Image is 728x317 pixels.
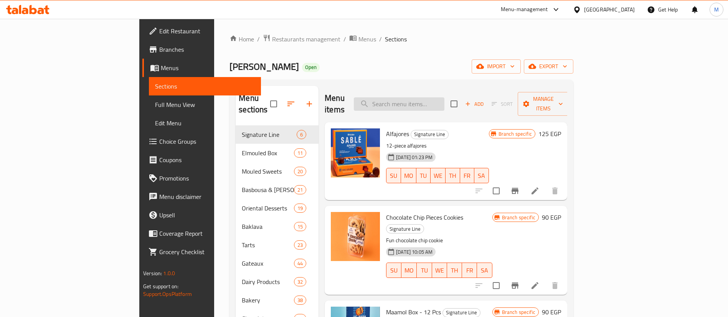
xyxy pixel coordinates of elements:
[462,263,477,278] button: FR
[404,265,414,276] span: MO
[163,268,175,278] span: 1.0.0
[142,40,261,59] a: Branches
[518,92,569,116] button: Manage items
[446,168,460,183] button: TH
[358,34,376,44] span: Menus
[464,100,485,108] span: Add
[242,277,294,286] span: Dairy Products
[416,168,431,183] button: TU
[236,181,319,199] div: Basbousa & [PERSON_NAME]21
[300,95,319,113] button: Add section
[294,241,306,249] span: 23
[242,296,294,305] div: Bakery
[417,263,432,278] button: TU
[432,263,447,278] button: WE
[462,98,487,110] button: Add
[242,148,294,158] span: Elmouled Box
[272,34,340,44] span: Restaurants management
[149,95,261,114] a: Full Menu View
[294,204,306,213] div: items
[142,187,261,206] a: Menu disclaimer
[159,137,255,146] span: Choice Groups
[386,168,401,183] button: SU
[297,131,306,138] span: 6
[229,34,573,44] nav: breadcrumb
[155,118,255,128] span: Edit Menu
[379,34,382,44] li: /
[159,210,255,220] span: Upsell
[236,217,319,236] div: Baklava15
[236,273,319,291] div: Dairy Products32
[302,64,320,71] span: Open
[385,34,407,44] span: Sections
[393,154,436,161] span: [DATE] 01:23 PM
[242,130,297,139] span: Signature Line
[242,222,294,231] span: Baklava
[449,170,457,181] span: TH
[435,265,444,276] span: WE
[159,192,255,201] span: Menu disclaimer
[401,263,417,278] button: MO
[524,59,573,74] button: export
[331,212,380,261] img: Chocolate Chip Pieces Cookies
[155,100,255,109] span: Full Menu View
[584,5,635,14] div: [GEOGRAPHIC_DATA]
[431,168,446,183] button: WE
[495,130,535,138] span: Branch specific
[142,169,261,187] a: Promotions
[294,260,306,267] span: 44
[142,151,261,169] a: Coupons
[149,77,261,95] a: Sections
[159,174,255,183] span: Promotions
[242,259,294,268] span: Gateaux
[236,291,319,309] div: Bakery38
[530,186,540,195] a: Edit menu item
[546,276,564,295] button: delete
[159,229,255,238] span: Coverage Report
[294,185,306,194] div: items
[294,149,306,157] span: 11
[143,289,192,299] a: Support.OpsPlatform
[294,278,306,286] span: 32
[294,259,306,268] div: items
[242,167,294,176] span: Mouled Sweets
[294,297,306,304] span: 38
[236,254,319,273] div: Gateaux44
[386,225,424,233] span: Signature Line
[499,309,538,316] span: Branch specific
[282,95,300,113] span: Sort sections
[401,168,416,183] button: MO
[294,223,306,230] span: 15
[294,240,306,250] div: items
[142,224,261,243] a: Coverage Report
[488,183,504,199] span: Select to update
[142,132,261,151] a: Choice Groups
[474,168,489,183] button: SA
[714,5,719,14] span: M
[236,125,319,144] div: Signature Line6
[386,224,424,233] div: Signature Line
[159,45,255,54] span: Branches
[480,265,489,276] span: SA
[236,162,319,181] div: Mouled Sweets20
[386,212,463,223] span: Chocolate Chip Pieces Cookies
[142,59,261,77] a: Menus
[450,265,459,276] span: TH
[294,167,306,176] div: items
[419,170,428,181] span: TU
[411,130,449,139] div: Signature Line
[159,26,255,36] span: Edit Restaurant
[446,96,462,112] span: Select section
[236,144,319,162] div: Elmouled Box11
[354,97,444,111] input: search
[294,222,306,231] div: items
[236,199,319,217] div: Oriental Desserts19
[390,170,398,181] span: SU
[263,34,340,44] a: Restaurants management
[242,204,294,213] span: Oriental Desserts
[404,170,413,181] span: MO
